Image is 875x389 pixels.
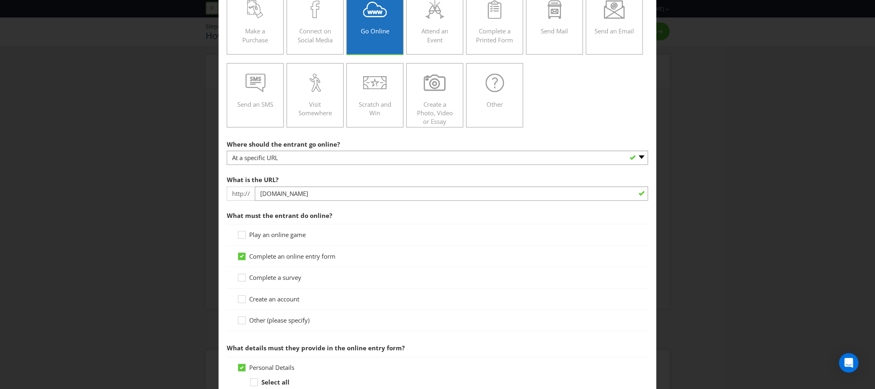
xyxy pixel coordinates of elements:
span: Make a Purchase [243,27,268,44]
div: Open Intercom Messenger [839,353,859,373]
span: Connect on Social Media [298,27,333,44]
span: What details must they provide in the online entry form? [227,344,405,352]
span: Play an online game [249,231,306,239]
span: Scratch and Win [359,100,391,117]
span: Send Mail [541,27,568,35]
span: What must the entrant do online? [227,211,332,220]
span: Complete a Printed Form [476,27,513,44]
span: What is the URL? [227,176,279,184]
span: Send an Email [595,27,634,35]
span: Visit Somewhere [298,100,332,117]
span: Where should the entrant go online? [227,140,340,148]
span: Send an SMS [237,100,273,108]
span: Complete an online entry form [249,252,336,260]
span: Complete a survey [249,273,301,281]
strong: Select all [261,378,289,386]
span: Create a Photo, Video or Essay [417,100,453,126]
span: Other [487,100,503,108]
span: Attend an Event [421,27,448,44]
span: Other (please specify) [249,316,309,324]
span: http:// [227,187,255,201]
span: Create an account [249,295,299,303]
span: Go Online [361,27,389,35]
span: Personal Details [249,363,294,371]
